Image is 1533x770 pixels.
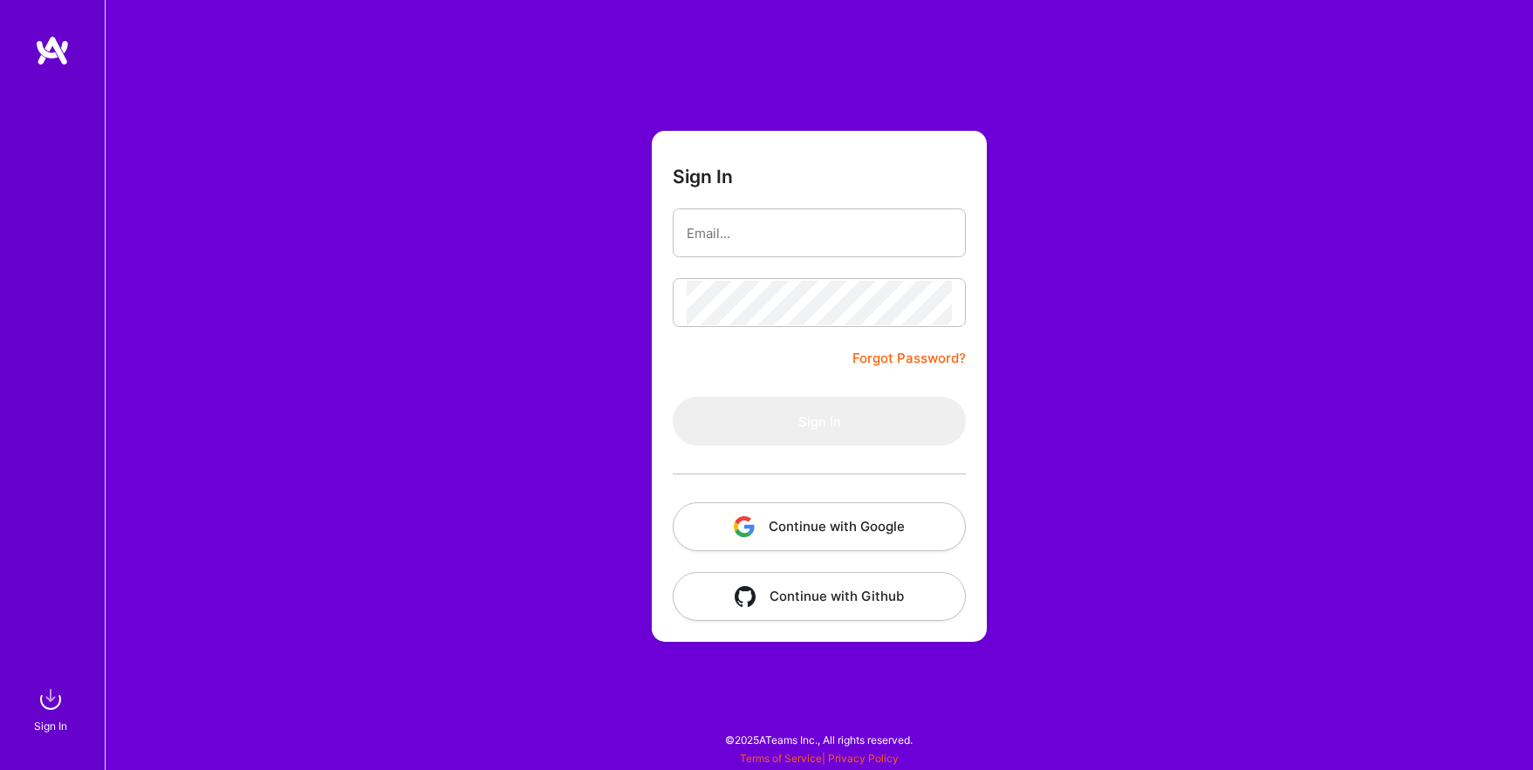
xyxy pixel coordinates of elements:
[740,752,822,765] a: Terms of Service
[852,348,966,369] a: Forgot Password?
[673,397,966,446] button: Sign In
[735,586,756,607] img: icon
[35,35,70,66] img: logo
[33,682,68,717] img: sign in
[734,516,755,537] img: icon
[740,752,899,765] span: |
[673,572,966,621] button: Continue with Github
[673,502,966,551] button: Continue with Google
[673,166,733,187] h3: Sign In
[828,752,899,765] a: Privacy Policy
[34,717,67,735] div: Sign In
[687,211,952,256] input: Email...
[105,718,1533,761] div: © 2025 ATeams Inc., All rights reserved.
[37,682,68,735] a: sign inSign In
